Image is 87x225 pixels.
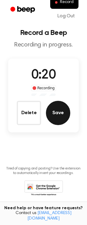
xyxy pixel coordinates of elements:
span: 0:20 [31,69,56,82]
span: Contact us [4,211,83,221]
p: Tired of copying and pasting? Use the extension to automatically insert your recordings. [5,166,82,176]
button: Save Audio Record [46,101,70,125]
a: [EMAIL_ADDRESS][DOMAIN_NAME] [27,211,71,221]
h1: Record a Beep [5,29,82,36]
div: Recording [31,85,56,91]
a: Beep [6,4,40,16]
button: Delete Audio Record [17,101,41,125]
p: Recording in progress. [5,41,82,49]
a: Log Out [51,9,81,23]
